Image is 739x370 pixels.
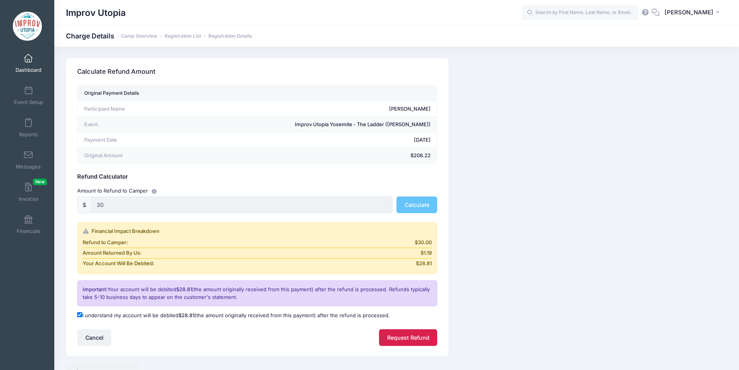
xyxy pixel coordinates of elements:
[83,249,142,257] span: Amount Returned By Us:
[66,32,252,40] h1: Charge Details
[416,260,432,268] span: $28.81
[17,228,40,235] span: Financials
[10,146,47,174] a: Messages
[10,50,47,77] a: Dashboard
[83,260,154,268] span: Your Account Will Be Debited:
[83,286,107,292] span: Important:
[659,4,727,22] button: [PERSON_NAME]
[77,329,111,346] button: Cancel
[78,148,173,163] td: Original Amount
[77,174,437,181] h5: Refund Calculator
[10,114,47,141] a: Reports
[19,131,38,138] span: Reports
[14,99,43,106] span: Event Setup
[173,132,437,148] td: [DATE]
[421,249,432,257] span: $1.19
[13,12,42,41] img: Improv Utopia
[379,329,437,346] button: Request Refund
[665,8,713,17] span: [PERSON_NAME]
[74,187,441,195] div: Amount to Refund to Camper
[164,33,201,39] a: Registration List
[16,67,42,73] span: Dashboard
[121,33,157,39] a: Camp Overview
[10,179,47,206] a: InvoicesNew
[77,312,390,320] label: I understand my account will be debited (the amount originally received from this payment) after ...
[173,148,437,163] td: $208.22
[19,196,38,202] span: Invoices
[77,312,82,317] input: I understand my account will be debited$28.81(the amount originally received from this payment) a...
[83,228,432,235] div: Financial Impact Breakdown
[178,312,194,318] span: $28.81
[173,117,437,132] td: Improv Utopia Yosemite - The Ladder ([PERSON_NAME])
[415,239,432,247] span: $30.00
[208,33,252,39] a: Registration Details
[522,5,639,21] input: Search by First Name, Last Name, or Email...
[77,196,92,213] div: $
[78,132,173,148] td: Payment Date
[78,117,173,132] td: Event
[10,211,47,238] a: Financials
[77,280,437,306] div: Your account will be debited (the amount originally received from this payment) after the refund ...
[33,179,47,185] span: New
[173,101,437,117] td: [PERSON_NAME]
[10,82,47,109] a: Event Setup
[91,196,393,213] input: 0.00
[84,89,139,99] div: Original Payment Details
[83,239,128,247] span: Refund to Camper:
[176,286,192,292] span: $28.81
[16,163,41,170] span: Messages
[77,61,156,83] h3: Calculate Refund Amount
[78,101,173,117] td: Participant Name
[66,4,126,22] h1: Improv Utopia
